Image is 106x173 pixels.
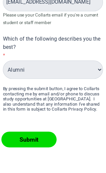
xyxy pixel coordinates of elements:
[7,119,56,133] input: Submit
[35,157,71,162] a: Contact Information
[8,54,98,71] select: Which of the following describes you the best?
[8,11,94,23] span: Please use your Collarts email if you're a current student or staff member
[8,78,98,101] div: By pressing the submit button, I agree to Collarts contacting me by email and/or phone to discuss...
[8,32,98,46] div: Which of the following describes you the best?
